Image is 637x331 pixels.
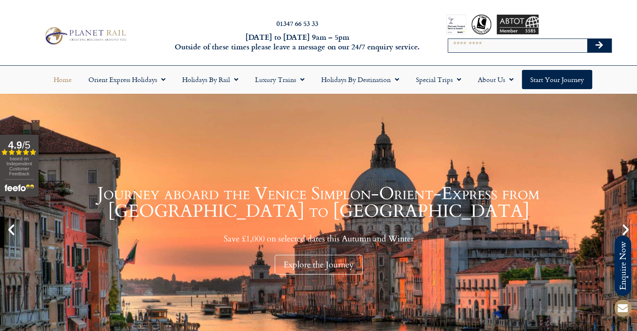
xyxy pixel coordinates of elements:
[587,39,611,52] button: Search
[41,25,129,46] img: Planet Rail Train Holidays Logo
[619,223,633,237] div: Next slide
[522,70,592,89] a: Start your Journey
[247,70,313,89] a: Luxury Trains
[174,70,247,89] a: Holidays by Rail
[21,233,616,244] p: Save £1,000 on selected dates this Autumn and Winter
[172,32,423,52] h6: [DATE] to [DATE] 9am – 5pm Outside of these times please leave a message on our 24/7 enquiry serv...
[275,255,363,275] div: Explore the Journey
[45,70,80,89] a: Home
[276,18,318,28] a: 01347 66 53 33
[469,70,522,89] a: About Us
[80,70,174,89] a: Orient Express Holidays
[4,70,633,89] nav: Menu
[4,223,18,237] div: Previous slide
[21,185,616,220] h1: Journey aboard the Venice Simplon-Orient-Express from [GEOGRAPHIC_DATA] to [GEOGRAPHIC_DATA]
[407,70,469,89] a: Special Trips
[313,70,407,89] a: Holidays by Destination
